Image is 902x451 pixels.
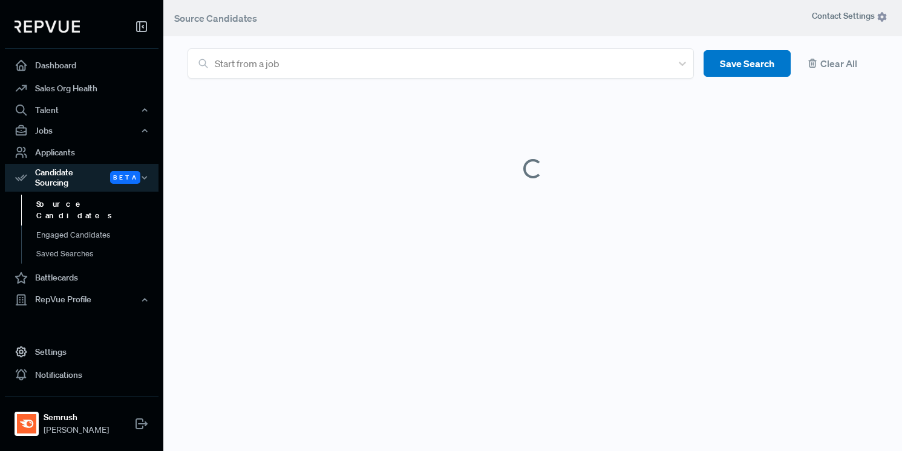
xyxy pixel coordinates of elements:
a: SemrushSemrush[PERSON_NAME] [5,396,159,441]
span: Contact Settings [812,10,887,22]
button: Jobs [5,120,159,141]
span: Source Candidates [174,12,257,24]
button: Save Search [704,50,791,77]
a: Engaged Candidates [21,225,175,245]
button: Talent [5,100,159,120]
a: Settings [5,340,159,363]
a: Dashboard [5,54,159,77]
a: Applicants [5,141,159,164]
span: [PERSON_NAME] [44,424,109,436]
a: Notifications [5,363,159,386]
button: RepVue Profile [5,290,159,310]
button: Candidate Sourcing Beta [5,164,159,192]
button: Clear All [800,50,878,77]
img: RepVue [15,21,80,33]
strong: Semrush [44,411,109,424]
a: Saved Searches [21,244,175,264]
a: Battlecards [5,267,159,290]
a: Sales Org Health [5,77,159,100]
img: Semrush [17,414,36,433]
span: Beta [110,171,140,184]
div: Candidate Sourcing [5,164,159,192]
a: Source Candidates [21,195,175,225]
